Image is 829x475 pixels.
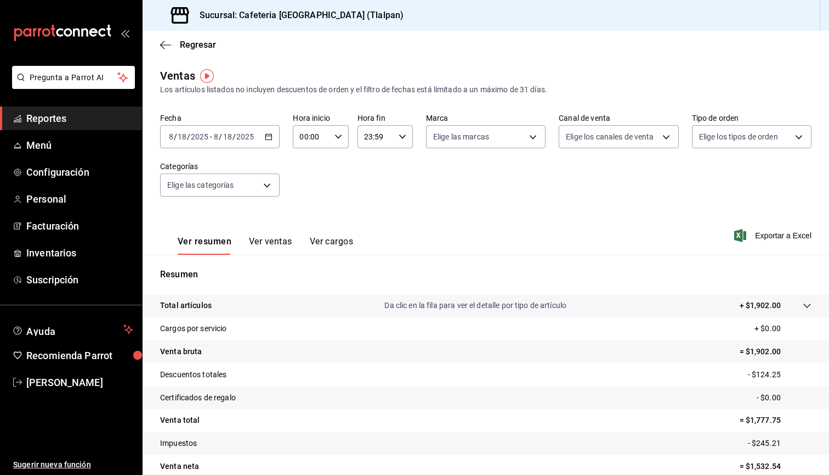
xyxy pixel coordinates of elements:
[26,111,133,126] span: Reportes
[200,69,214,83] img: Tooltip marker
[748,438,811,449] p: - $245.21
[168,132,174,141] input: --
[30,72,118,83] span: Pregunta a Parrot AI
[213,132,219,141] input: --
[160,268,811,281] p: Resumen
[167,180,234,191] span: Elige las categorías
[692,114,811,122] label: Tipo de orden
[13,459,133,471] span: Sugerir nueva función
[566,131,654,142] span: Elige los canales de venta
[740,461,811,472] p: = $1,532.54
[740,346,811,357] p: = $1,902.00
[190,132,209,141] input: ----
[559,114,678,122] label: Canal de venta
[160,40,216,50] button: Regresar
[26,323,119,336] span: Ayuda
[26,165,133,180] span: Configuración
[160,392,236,404] p: Certificados de regalo
[357,114,413,122] label: Hora fin
[223,132,232,141] input: --
[310,236,354,255] button: Ver cargos
[178,236,353,255] div: navigation tabs
[426,114,546,122] label: Marca
[180,40,216,50] span: Regresar
[191,9,404,22] h3: Sucursal: Cafeteria [GEOGRAPHIC_DATA] (Tlalpan)
[236,132,254,141] input: ----
[160,369,226,381] p: Descuentos totales
[232,132,236,141] span: /
[26,348,133,363] span: Recomienda Parrot
[26,272,133,287] span: Suscripción
[740,415,811,426] p: = $1,777.75
[177,132,187,141] input: --
[433,131,489,142] span: Elige las marcas
[748,369,811,381] p: - $124.25
[160,163,280,170] label: Categorías
[757,392,811,404] p: - $0.00
[736,229,811,242] button: Exportar a Excel
[160,68,195,84] div: Ventas
[249,236,292,255] button: Ver ventas
[754,323,811,334] p: + $0.00
[160,323,227,334] p: Cargos por servicio
[12,66,135,89] button: Pregunta a Parrot AI
[178,236,231,255] button: Ver resumen
[210,132,212,141] span: -
[160,300,212,311] p: Total artículos
[8,80,135,91] a: Pregunta a Parrot AI
[121,29,129,37] button: open_drawer_menu
[160,84,811,96] div: Los artículos listados no incluyen descuentos de orden y el filtro de fechas está limitado a un m...
[699,131,778,142] span: Elige los tipos de orden
[219,132,222,141] span: /
[187,132,190,141] span: /
[26,245,133,260] span: Inventarios
[160,346,202,357] p: Venta bruta
[384,300,566,311] p: Da clic en la fila para ver el detalle por tipo de artículo
[26,138,133,153] span: Menú
[160,461,199,472] p: Venta neta
[740,300,781,311] p: + $1,902.00
[293,114,348,122] label: Hora inicio
[26,219,133,233] span: Facturación
[26,375,133,390] span: [PERSON_NAME]
[160,114,280,122] label: Fecha
[160,438,197,449] p: Impuestos
[174,132,177,141] span: /
[160,415,200,426] p: Venta total
[26,192,133,206] span: Personal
